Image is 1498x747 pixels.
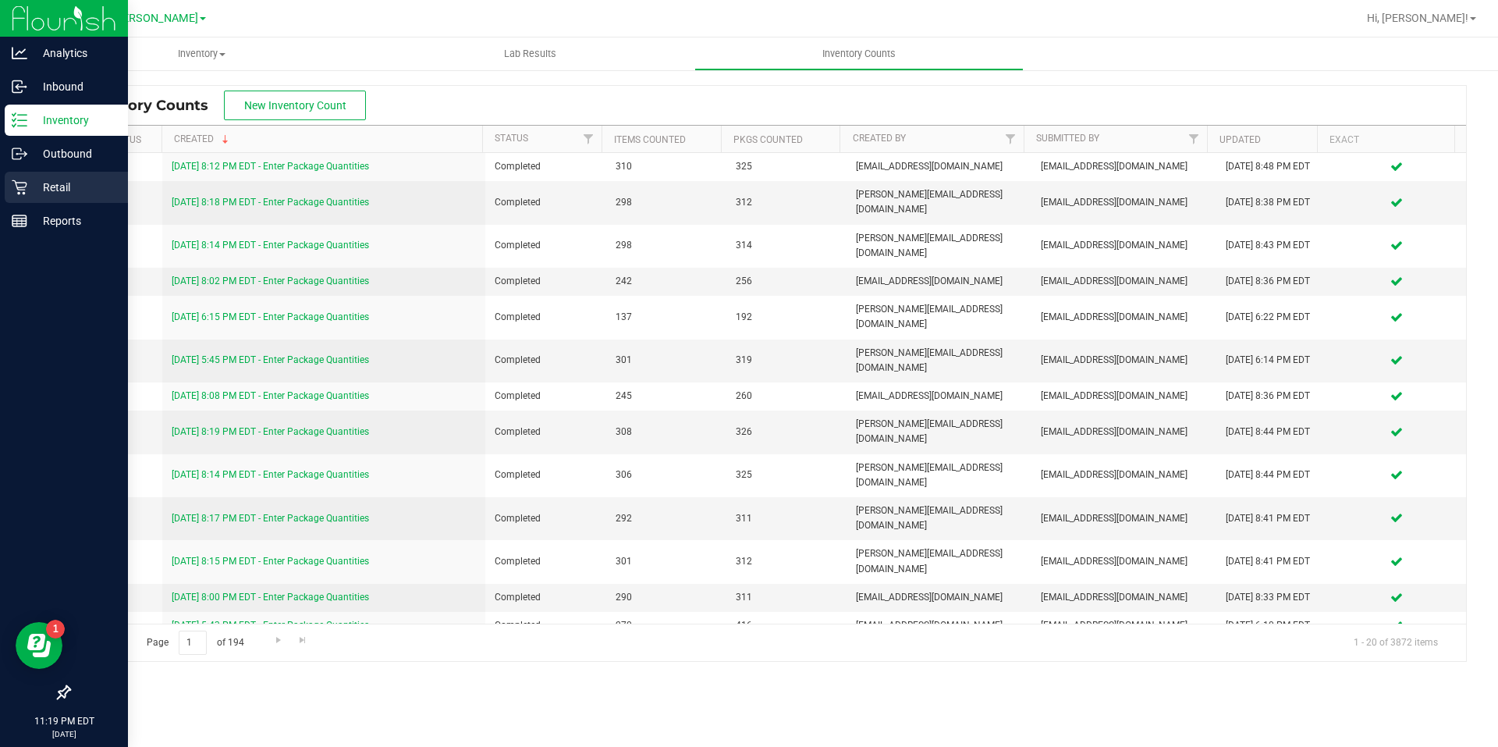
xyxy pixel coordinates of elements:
[736,618,837,633] span: 416
[112,12,198,25] span: [PERSON_NAME]
[12,112,27,128] inline-svg: Inventory
[801,47,917,61] span: Inventory Counts
[172,161,369,172] a: [DATE] 8:12 PM EDT - Enter Package Quantities
[7,714,121,728] p: 11:19 PM EDT
[1226,618,1318,633] div: [DATE] 6:10 PM EDT
[736,590,837,605] span: 311
[1036,133,1099,144] a: Submitted By
[495,238,596,253] span: Completed
[27,178,121,197] p: Retail
[244,99,346,112] span: New Inventory Count
[1041,590,1207,605] span: [EMAIL_ADDRESS][DOMAIN_NAME]
[1226,238,1318,253] div: [DATE] 8:43 PM EDT
[616,353,717,368] span: 301
[495,195,596,210] span: Completed
[616,590,717,605] span: 290
[1226,195,1318,210] div: [DATE] 8:38 PM EDT
[856,159,1022,174] span: [EMAIL_ADDRESS][DOMAIN_NAME]
[1226,511,1318,526] div: [DATE] 8:41 PM EDT
[616,468,717,482] span: 306
[495,554,596,569] span: Completed
[736,310,837,325] span: 192
[133,631,257,655] span: Page of 194
[616,195,717,210] span: 298
[997,126,1023,152] a: Filter
[856,346,1022,375] span: [PERSON_NAME][EMAIL_ADDRESS][DOMAIN_NAME]
[1041,274,1207,289] span: [EMAIL_ADDRESS][DOMAIN_NAME]
[495,468,596,482] span: Completed
[856,302,1022,332] span: [PERSON_NAME][EMAIL_ADDRESS][DOMAIN_NAME]
[495,353,596,368] span: Completed
[172,240,369,251] a: [DATE] 8:14 PM EDT - Enter Package Quantities
[37,47,366,61] span: Inventory
[366,37,694,70] a: Lab Results
[81,97,224,114] span: Inventory Counts
[1041,468,1207,482] span: [EMAIL_ADDRESS][DOMAIN_NAME]
[174,133,232,144] a: Created
[733,134,803,145] a: Pkgs Counted
[856,187,1022,217] span: [PERSON_NAME][EMAIL_ADDRESS][DOMAIN_NAME]
[495,389,596,404] span: Completed
[172,620,369,631] a: [DATE] 5:43 PM EDT - Enter Package Quantities
[736,274,837,289] span: 256
[1041,353,1207,368] span: [EMAIL_ADDRESS][DOMAIN_NAME]
[856,389,1022,404] span: [EMAIL_ADDRESS][DOMAIN_NAME]
[172,469,369,480] a: [DATE] 8:14 PM EDT - Enter Package Quantities
[27,111,121,130] p: Inventory
[616,310,717,325] span: 137
[1226,274,1318,289] div: [DATE] 8:36 PM EDT
[1041,159,1207,174] span: [EMAIL_ADDRESS][DOMAIN_NAME]
[495,618,596,633] span: Completed
[495,511,596,526] span: Completed
[856,231,1022,261] span: [PERSON_NAME][EMAIL_ADDRESS][DOMAIN_NAME]
[856,618,1022,633] span: [EMAIL_ADDRESS][DOMAIN_NAME]
[27,44,121,62] p: Analytics
[16,622,62,669] iframe: Resource center
[12,180,27,195] inline-svg: Retail
[27,77,121,96] p: Inbound
[12,146,27,162] inline-svg: Outbound
[1041,195,1207,210] span: [EMAIL_ADDRESS][DOMAIN_NAME]
[292,631,314,652] a: Go to the last page
[616,425,717,439] span: 308
[616,274,717,289] span: 242
[856,590,1022,605] span: [EMAIL_ADDRESS][DOMAIN_NAME]
[7,728,121,740] p: [DATE]
[1041,554,1207,569] span: [EMAIL_ADDRESS][DOMAIN_NAME]
[856,461,1022,490] span: [PERSON_NAME][EMAIL_ADDRESS][DOMAIN_NAME]
[1226,554,1318,569] div: [DATE] 8:41 PM EDT
[853,133,906,144] a: Created By
[172,390,369,401] a: [DATE] 8:08 PM EDT - Enter Package Quantities
[1180,126,1206,152] a: Filter
[495,310,596,325] span: Completed
[172,592,369,603] a: [DATE] 8:00 PM EDT - Enter Package Quantities
[1041,238,1207,253] span: [EMAIL_ADDRESS][DOMAIN_NAME]
[736,353,837,368] span: 319
[856,417,1022,446] span: [PERSON_NAME][EMAIL_ADDRESS][DOMAIN_NAME]
[1226,159,1318,174] div: [DATE] 8:48 PM EDT
[1226,389,1318,404] div: [DATE] 8:36 PM EDT
[267,631,289,652] a: Go to the next page
[736,511,837,526] span: 311
[172,354,369,365] a: [DATE] 5:45 PM EDT - Enter Package Quantities
[736,389,837,404] span: 260
[736,159,837,174] span: 325
[1226,353,1318,368] div: [DATE] 6:14 PM EDT
[576,126,602,152] a: Filter
[1041,310,1207,325] span: [EMAIL_ADDRESS][DOMAIN_NAME]
[616,618,717,633] span: 270
[172,513,369,524] a: [DATE] 8:17 PM EDT - Enter Package Quantities
[224,91,366,120] button: New Inventory Count
[37,37,366,70] a: Inventory
[616,511,717,526] span: 292
[616,389,717,404] span: 245
[1226,310,1318,325] div: [DATE] 6:22 PM EDT
[1041,425,1207,439] span: [EMAIL_ADDRESS][DOMAIN_NAME]
[27,144,121,163] p: Outbound
[1041,618,1207,633] span: [EMAIL_ADDRESS][DOMAIN_NAME]
[694,37,1023,70] a: Inventory Counts
[12,45,27,61] inline-svg: Analytics
[172,556,369,567] a: [DATE] 8:15 PM EDT - Enter Package Quantities
[736,468,837,482] span: 325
